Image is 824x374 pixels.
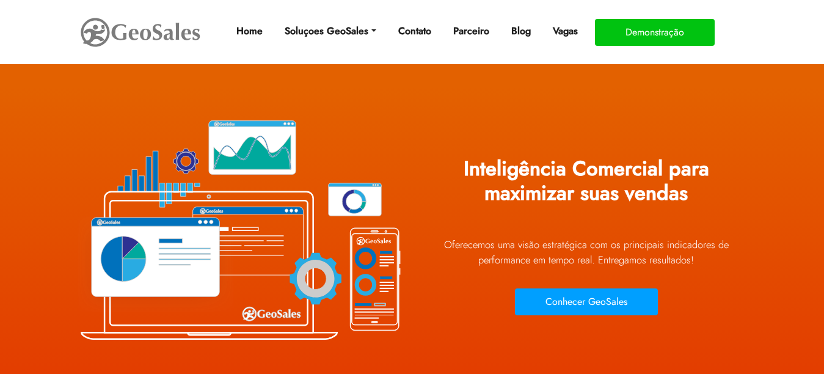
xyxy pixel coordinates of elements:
a: Blog [506,19,536,43]
h1: Inteligência Comercial para maximizar suas vendas [421,148,751,224]
button: Demonstração [595,19,715,46]
a: Soluçoes GeoSales [280,19,381,43]
button: Conhecer GeoSales [515,288,658,315]
p: Oferecemos uma visão estratégica com os principais indicadores de performance em tempo real. Ent... [421,237,751,268]
img: GeoSales [79,15,202,50]
a: Home [232,19,268,43]
a: Vagas [548,19,583,43]
a: Parceiro [448,19,494,43]
img: Plataforma GeoSales [73,92,403,367]
a: Contato [393,19,436,43]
